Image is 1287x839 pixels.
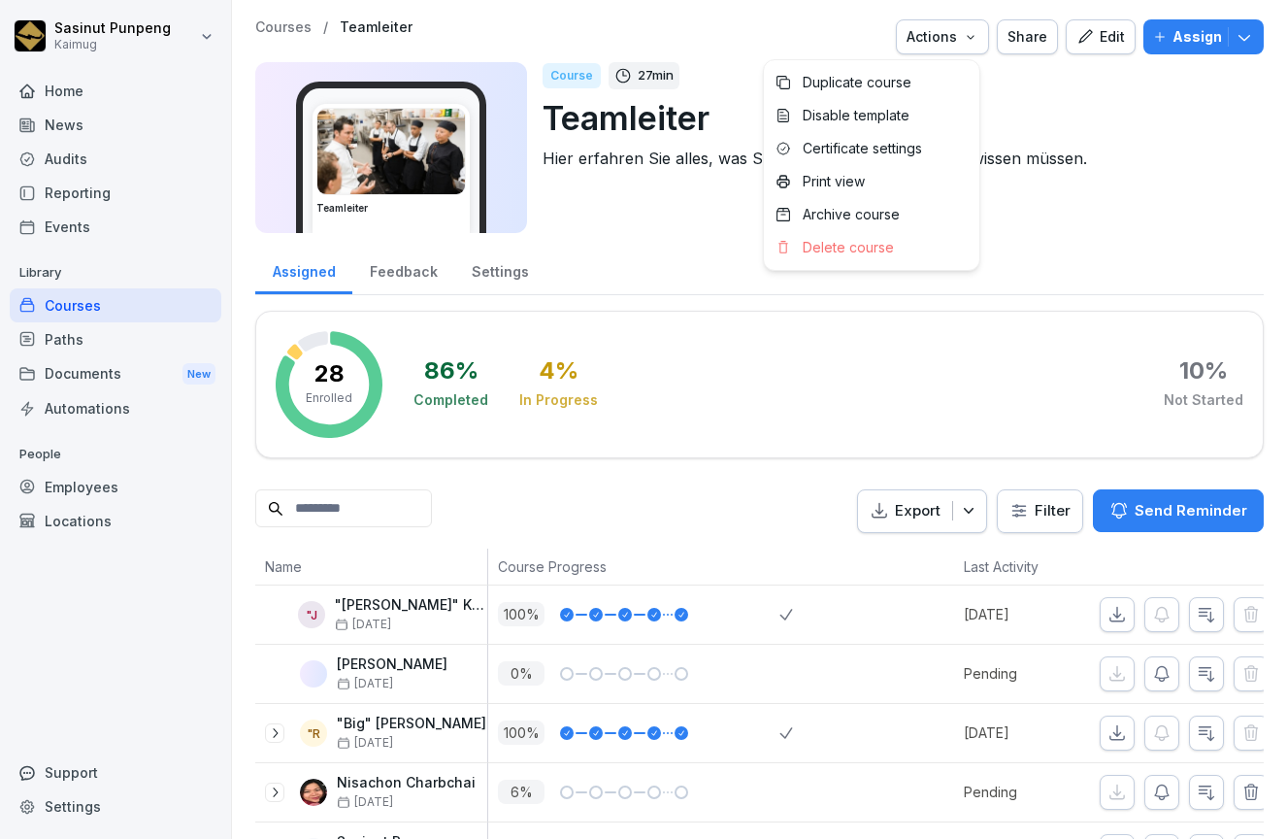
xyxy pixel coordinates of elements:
p: Send Reminder [1135,500,1247,521]
p: Assign [1172,26,1222,48]
p: Export [895,500,940,522]
p: Certificate settings [803,140,922,157]
p: Delete course [803,239,894,256]
div: Actions [907,26,978,48]
div: Share [1007,26,1047,48]
p: Duplicate course [803,74,911,91]
p: Print view [803,173,865,190]
div: Edit [1076,26,1125,48]
p: Archive course [803,206,900,223]
p: Disable template [803,107,909,124]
